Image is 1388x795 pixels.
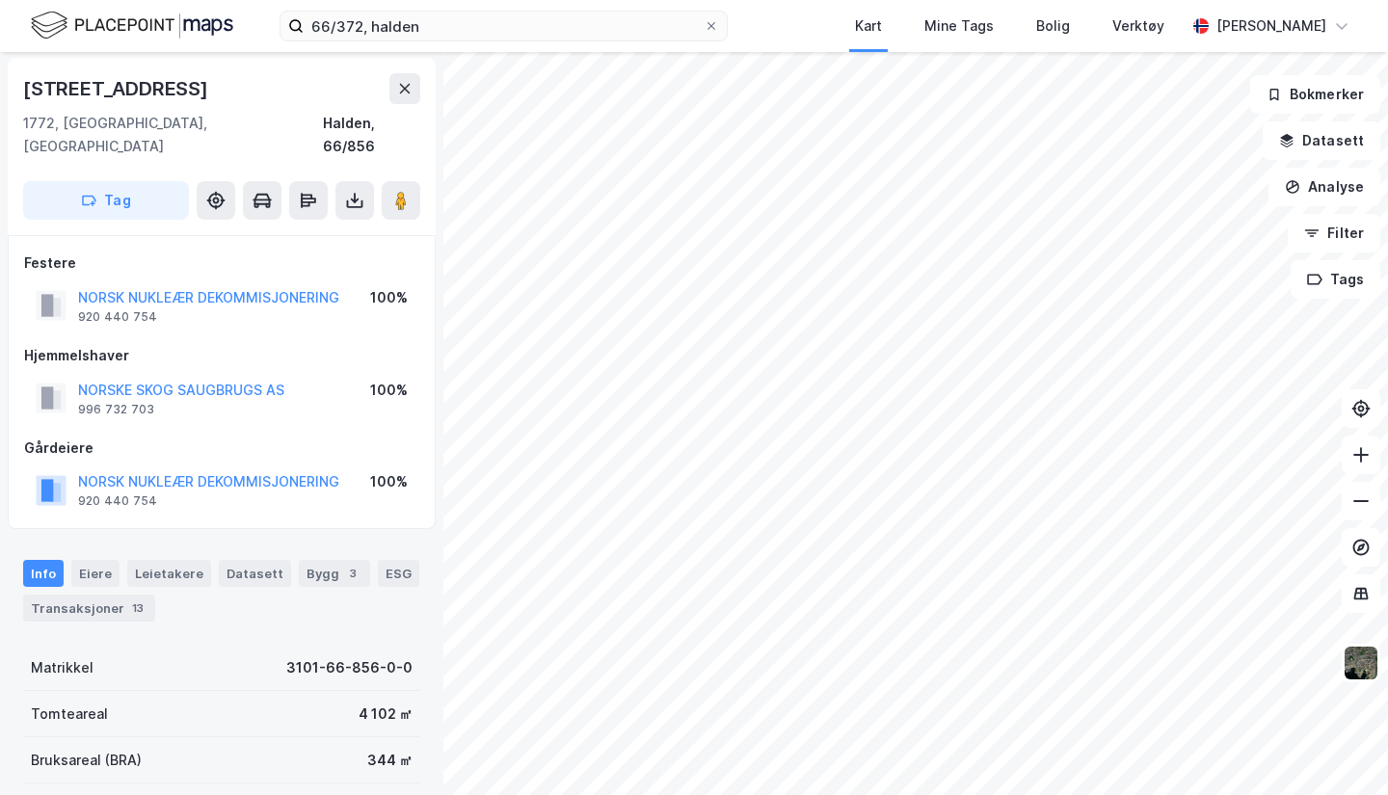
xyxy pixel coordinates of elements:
div: 920 440 754 [78,493,157,509]
div: Kontrollprogram for chat [1292,702,1388,795]
iframe: Chat Widget [1292,702,1388,795]
div: 4 102 ㎡ [359,702,413,726]
div: 3101-66-856-0-0 [286,656,413,679]
div: 1772, [GEOGRAPHIC_DATA], [GEOGRAPHIC_DATA] [23,112,323,158]
div: Bygg [299,560,370,587]
div: 13 [128,598,147,618]
div: 920 440 754 [78,309,157,325]
button: Analyse [1268,168,1380,206]
button: Bokmerker [1250,75,1380,114]
button: Datasett [1263,121,1380,160]
div: 996 732 703 [78,402,154,417]
button: Filter [1288,214,1380,252]
div: Bruksareal (BRA) [31,749,142,772]
div: Transaksjoner [23,595,155,622]
div: Hjemmelshaver [24,344,419,367]
div: 100% [370,470,408,493]
div: 100% [370,286,408,309]
div: [STREET_ADDRESS] [23,73,212,104]
div: 3 [343,564,362,583]
button: Tags [1291,260,1380,299]
div: Mine Tags [924,14,994,38]
input: Søk på adresse, matrikkel, gårdeiere, leietakere eller personer [304,12,704,40]
div: Kart [855,14,882,38]
div: Leietakere [127,560,211,587]
div: Info [23,560,64,587]
div: Festere [24,252,419,275]
div: Matrikkel [31,656,93,679]
div: Eiere [71,560,120,587]
div: Verktøy [1112,14,1164,38]
div: 344 ㎡ [367,749,413,772]
div: [PERSON_NAME] [1216,14,1326,38]
div: Tomteareal [31,702,108,726]
div: ESG [378,560,419,587]
div: Bolig [1036,14,1070,38]
img: logo.f888ab2527a4732fd821a326f86c7f29.svg [31,9,233,42]
button: Tag [23,181,189,220]
img: 9k= [1343,645,1379,681]
div: Gårdeiere [24,437,419,460]
div: 100% [370,379,408,402]
div: Halden, 66/856 [323,112,420,158]
div: Datasett [219,560,291,587]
